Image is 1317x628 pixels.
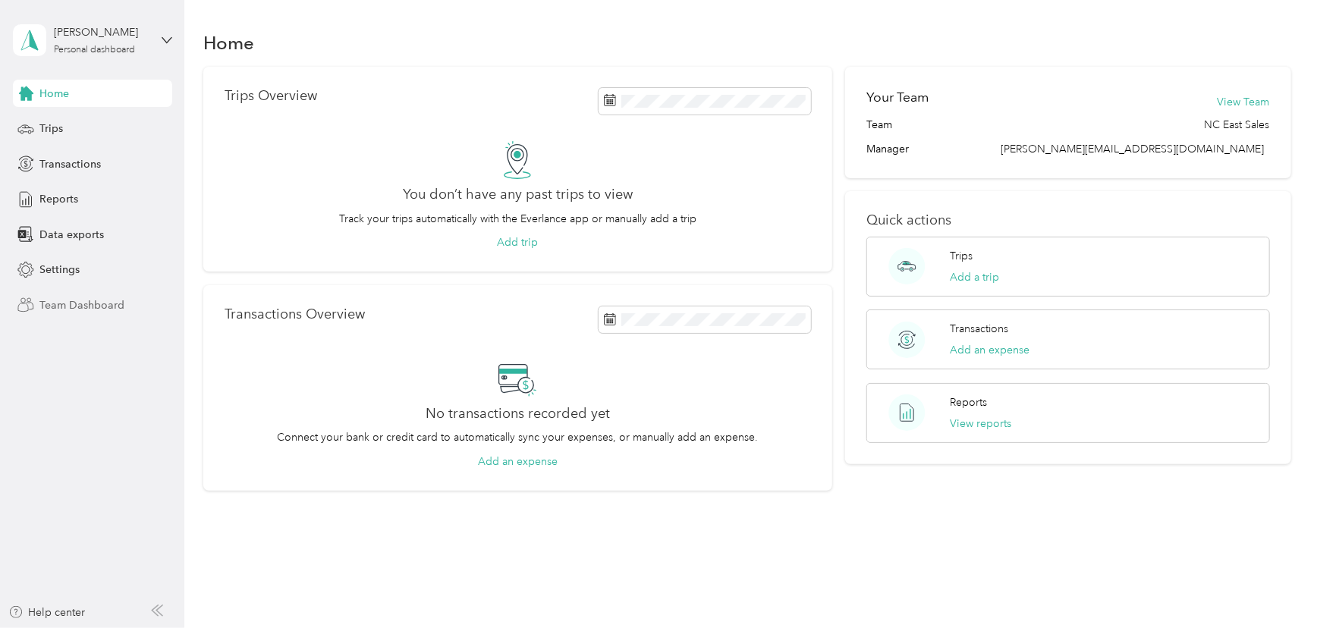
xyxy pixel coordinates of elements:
[54,24,149,40] div: [PERSON_NAME]
[426,406,610,422] h2: No transactions recorded yet
[203,35,254,51] h1: Home
[950,269,999,285] button: Add a trip
[39,121,63,137] span: Trips
[950,248,973,264] p: Trips
[39,156,101,172] span: Transactions
[8,604,86,620] button: Help center
[1218,94,1270,110] button: View Team
[1205,117,1270,133] span: NC East Sales
[950,416,1011,432] button: View reports
[39,191,78,207] span: Reports
[866,212,1269,228] p: Quick actions
[39,262,80,278] span: Settings
[39,227,104,243] span: Data exports
[403,187,633,203] h2: You don’t have any past trips to view
[497,234,538,250] button: Add trip
[54,46,135,55] div: Personal dashboard
[225,306,365,322] p: Transactions Overview
[339,211,696,227] p: Track your trips automatically with the Everlance app or manually add a trip
[39,86,69,102] span: Home
[225,88,317,104] p: Trips Overview
[866,88,929,107] h2: Your Team
[277,429,758,445] p: Connect your bank or credit card to automatically sync your expenses, or manually add an expense.
[478,454,558,469] button: Add an expense
[950,394,987,410] p: Reports
[866,117,892,133] span: Team
[950,321,1008,337] p: Transactions
[1232,543,1317,628] iframe: Everlance-gr Chat Button Frame
[950,342,1029,358] button: Add an expense
[1001,143,1265,155] span: [PERSON_NAME][EMAIL_ADDRESS][DOMAIN_NAME]
[39,297,124,313] span: Team Dashboard
[866,141,909,157] span: Manager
